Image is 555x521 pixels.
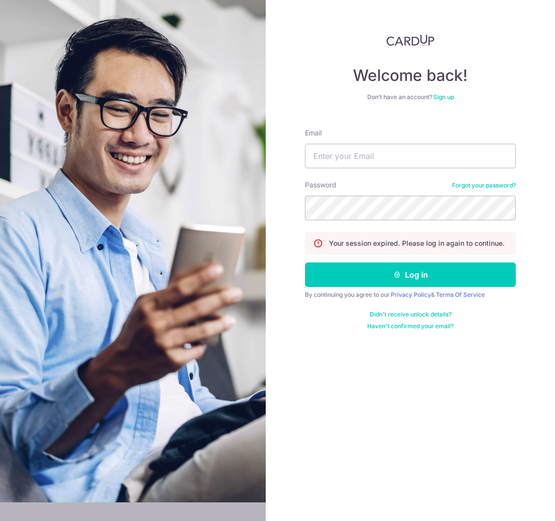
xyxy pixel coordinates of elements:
img: CardUp Logo [386,34,434,46]
label: Password [305,180,336,190]
input: Enter your Email [305,144,516,168]
a: Privacy Policy [391,291,431,298]
a: Sign up [433,93,454,101]
a: Terms Of Service [436,291,485,298]
a: Forgot your password? [452,182,516,189]
p: Your session expired. Please log in again to continue. [329,238,505,248]
button: Log in [305,262,516,287]
a: Didn't receive unlock details? [370,311,452,318]
div: By continuing you agree to our & [305,291,516,299]
div: Don’t have an account? [305,93,516,101]
label: Email [305,128,322,138]
h4: Welcome back! [305,66,516,85]
a: Haven't confirmed your email? [367,322,454,330]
